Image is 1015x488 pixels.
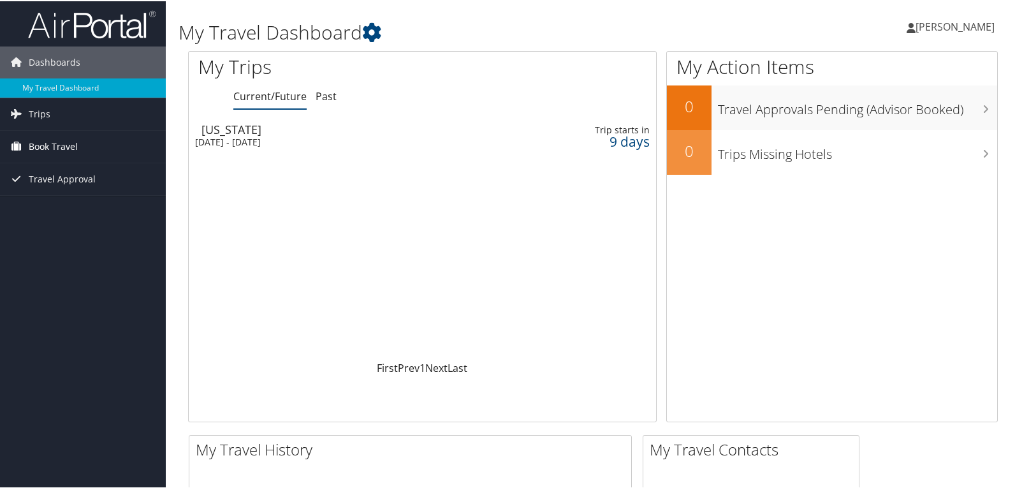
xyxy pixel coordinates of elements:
[29,129,78,161] span: Book Travel
[667,139,712,161] h2: 0
[179,18,731,45] h1: My Travel Dashboard
[718,93,997,117] h3: Travel Approvals Pending (Advisor Booked)
[28,8,156,38] img: airportal-logo.png
[551,123,650,135] div: Trip starts in
[233,88,307,102] a: Current/Future
[29,97,50,129] span: Trips
[667,94,712,116] h2: 0
[667,129,997,174] a: 0Trips Missing Hotels
[650,438,859,459] h2: My Travel Contacts
[198,52,451,79] h1: My Trips
[907,6,1007,45] a: [PERSON_NAME]
[195,135,495,147] div: [DATE] - [DATE]
[377,360,398,374] a: First
[551,135,650,146] div: 9 days
[201,122,501,134] div: [US_STATE]
[718,138,997,162] h3: Trips Missing Hotels
[316,88,337,102] a: Past
[398,360,420,374] a: Prev
[29,45,80,77] span: Dashboards
[420,360,425,374] a: 1
[916,18,995,33] span: [PERSON_NAME]
[425,360,448,374] a: Next
[29,162,96,194] span: Travel Approval
[196,438,631,459] h2: My Travel History
[448,360,467,374] a: Last
[667,84,997,129] a: 0Travel Approvals Pending (Advisor Booked)
[667,52,997,79] h1: My Action Items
